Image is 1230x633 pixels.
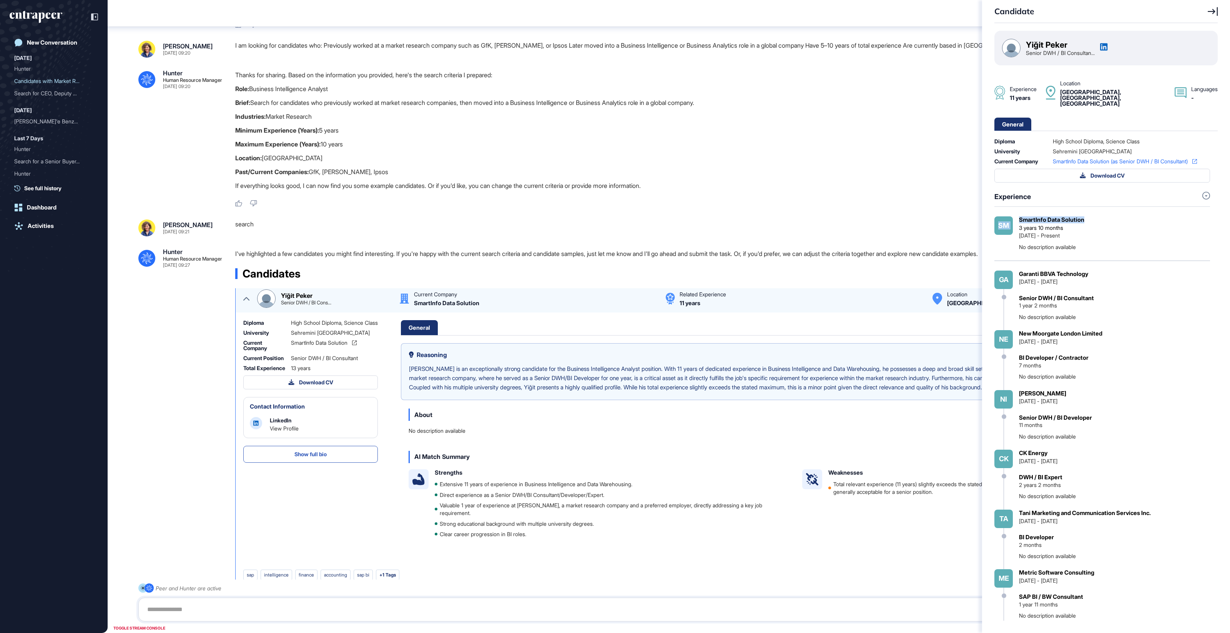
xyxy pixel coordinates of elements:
[1019,433,1076,440] div: No description available
[1053,139,1210,144] div: High School Diploma, Science Class
[1019,518,1057,524] div: [DATE] - [DATE]
[1080,172,1125,179] div: Download CV
[1019,482,1061,488] div: 2 years 2 months
[1191,86,1218,92] div: Languages
[994,216,1013,235] div: Sm
[1019,339,1057,345] div: [DATE] - [DATE]
[994,149,1041,154] div: University
[1019,224,1063,231] span: 3 years 10 months
[1019,569,1094,576] div: Metric Software Consulting
[994,569,1013,588] div: Me
[1010,95,1031,101] div: 11 years
[994,193,1031,201] div: Experience
[994,510,1013,528] div: Ta
[1019,601,1058,608] div: 1 year 11 months
[994,139,1041,144] div: Diploma
[1026,41,1067,49] div: Yi̇ği̇t Peker
[1019,612,1076,620] div: No description available
[1019,313,1076,321] div: No description available
[1019,422,1042,428] div: 11 months
[994,169,1210,183] button: Download CV
[1053,159,1188,164] span: SmartInfo Data Solution (as Senior DWH / BI Consultant)
[1053,159,1197,164] a: SmartInfo Data Solution (as Senior DWH / BI Consultant)
[1053,149,1210,154] div: Sehremini [GEOGRAPHIC_DATA]
[1019,295,1094,302] div: Senior DWH / BI Consultant
[1019,474,1062,481] div: DWH / BI Expert
[1026,50,1095,56] div: Senior DWH / BI Consultant
[1019,243,1076,251] div: No description available
[1019,216,1084,223] div: SmartInfo Data Solution
[1019,510,1151,517] div: Tani Marketing and Communication Services Inc.
[994,450,1013,468] div: CK
[1019,458,1057,464] div: [DATE] - [DATE]
[1019,534,1054,541] div: BI Developer
[1060,100,1120,107] span: [GEOGRAPHIC_DATA]
[1019,492,1076,500] div: No description available
[1019,578,1057,584] div: [DATE] - [DATE]
[994,7,1034,15] div: Candidate
[1019,390,1066,397] div: [PERSON_NAME]
[994,159,1041,164] div: Current Company
[994,390,1013,409] div: Ni
[1019,414,1092,421] div: Senior DWH / BI Developer
[1019,373,1076,380] div: No description available
[1019,279,1057,285] div: [DATE] - [DATE]
[1019,330,1102,337] div: New Moorgate London Limited
[1002,39,1020,57] img: Yi̇ği̇t Peker
[1002,121,1024,127] div: General
[1019,593,1083,600] div: SAP BI / BW Consultant
[1019,398,1057,404] div: [DATE] - [DATE]
[994,271,1013,289] div: Ga
[1019,271,1088,277] div: Garanti BBVA Technology
[1019,450,1047,457] div: CK Energy
[1060,81,1080,86] div: Location
[1019,542,1042,548] div: 2 months
[1060,88,1121,101] span: [GEOGRAPHIC_DATA], [GEOGRAPHIC_DATA]
[1191,95,1194,101] div: -
[1019,552,1076,560] div: No description available
[1120,94,1121,101] span: ,
[1019,302,1057,309] div: 1 year 2 months
[1019,354,1089,361] div: BI Developer / Contractor
[1019,362,1041,369] div: 7 months
[1010,86,1037,92] div: Experience
[994,330,1013,349] div: Ne
[1019,233,1060,239] div: [DATE] - Present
